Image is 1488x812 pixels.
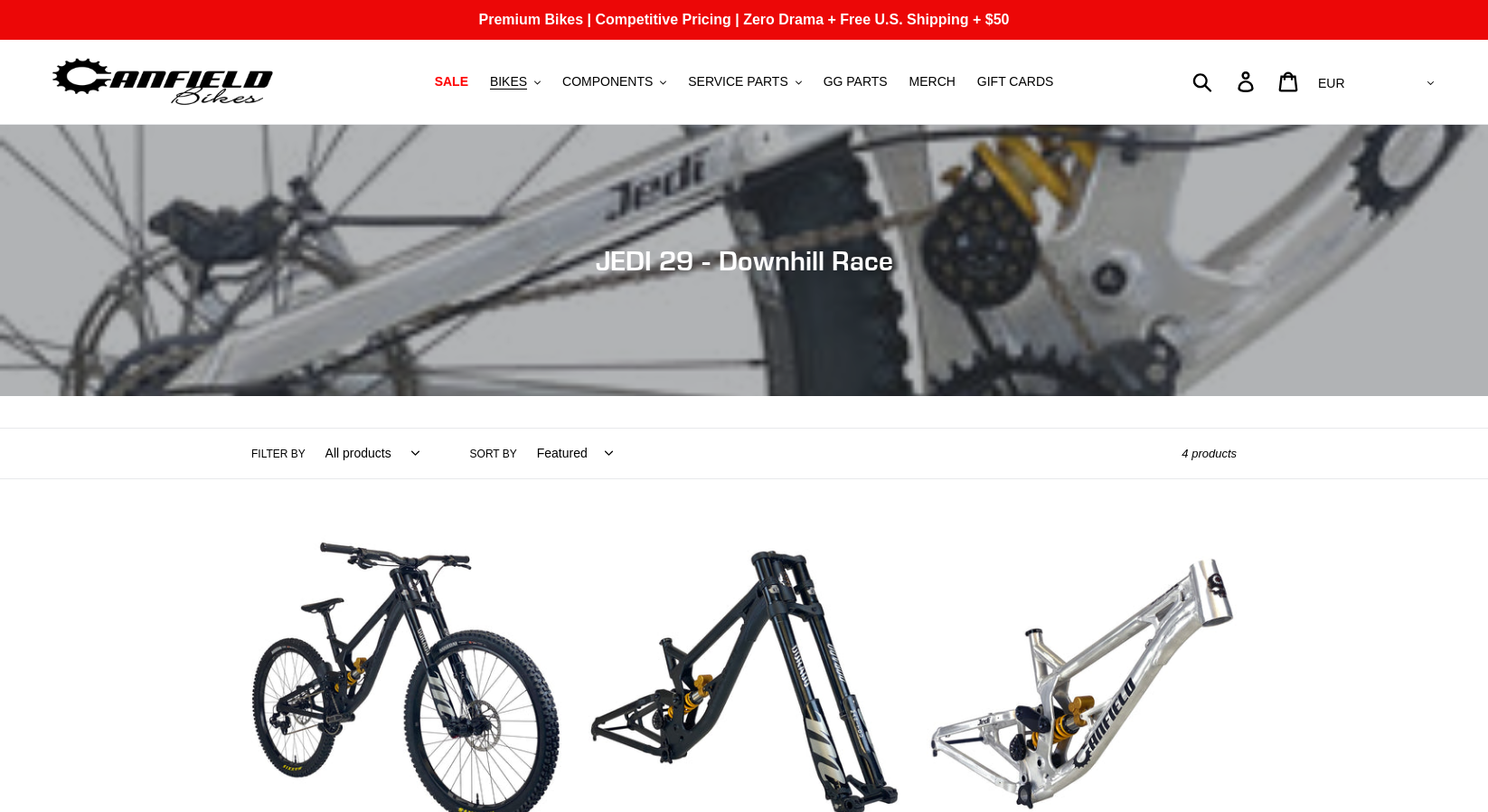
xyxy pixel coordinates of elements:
button: SERVICE PARTS [679,70,810,94]
a: SALE [426,70,477,94]
span: MERCH [909,74,956,90]
span: 4 products [1182,447,1237,460]
a: MERCH [900,70,965,94]
label: Filter by [251,446,306,462]
span: SERVICE PARTS [688,74,787,90]
span: SALE [435,74,468,90]
span: BIKES [490,74,527,90]
span: COMPONENTS [562,74,653,90]
button: BIKES [481,70,550,94]
a: GG PARTS [815,70,897,94]
img: Canfield Bikes [50,53,276,110]
label: Sort by [470,446,517,462]
span: GG PARTS [824,74,888,90]
input: Search [1202,61,1248,101]
button: COMPONENTS [553,70,675,94]
span: JEDI 29 - Downhill Race [596,244,893,277]
span: GIFT CARDS [977,74,1054,90]
a: GIFT CARDS [968,70,1063,94]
